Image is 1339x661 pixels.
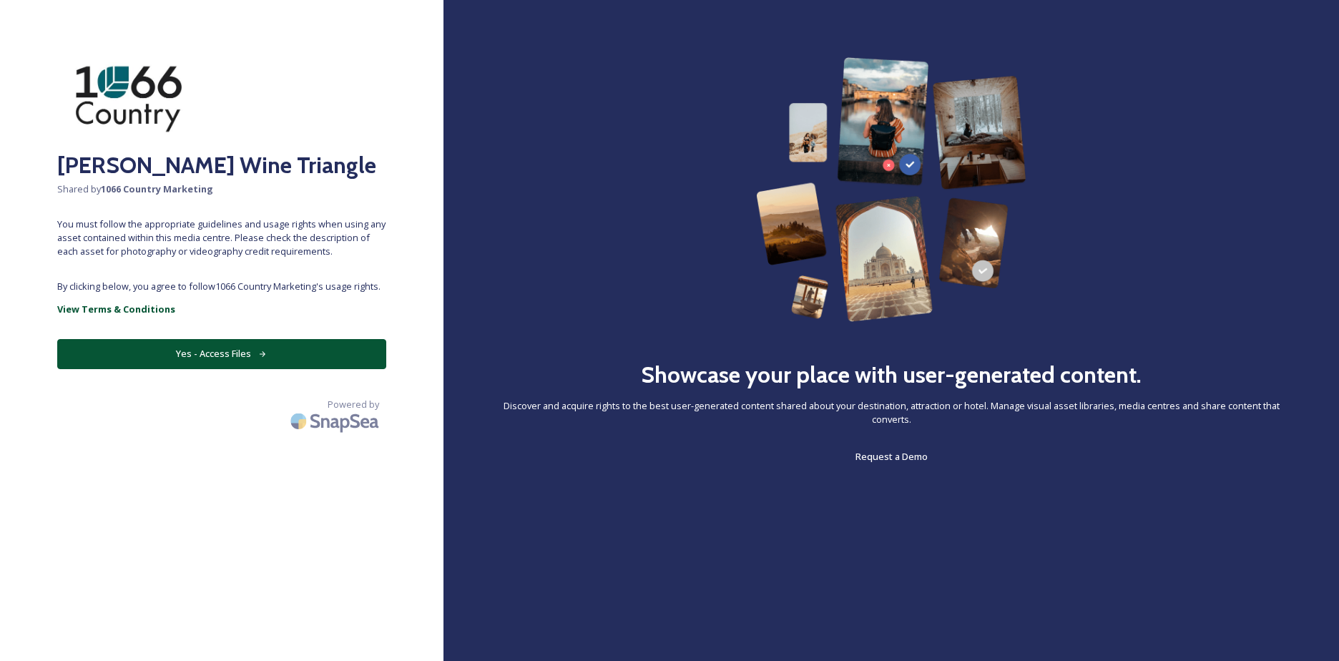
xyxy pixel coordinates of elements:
[57,217,386,259] span: You must follow the appropriate guidelines and usage rights when using any asset contained within...
[57,182,386,196] span: Shared by
[855,450,928,463] span: Request a Demo
[57,148,386,182] h2: [PERSON_NAME] Wine Triangle
[641,358,1142,392] h2: Showcase your place with user-generated content.
[57,57,200,141] img: Master_1066-Country-Logo_revised_0312153-blue-compressed.jpeg
[286,404,386,438] img: SnapSea Logo
[328,398,379,411] span: Powered by
[57,300,386,318] a: View Terms & Conditions
[756,57,1026,322] img: 63b42ca75bacad526042e722_Group%20154-p-800.png
[101,182,213,195] strong: 1066 Country Marketing
[57,339,386,368] button: Yes - Access Files
[501,399,1282,426] span: Discover and acquire rights to the best user-generated content shared about your destination, att...
[855,448,928,465] a: Request a Demo
[57,280,386,293] span: By clicking below, you agree to follow 1066 Country Marketing 's usage rights.
[57,303,175,315] strong: View Terms & Conditions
